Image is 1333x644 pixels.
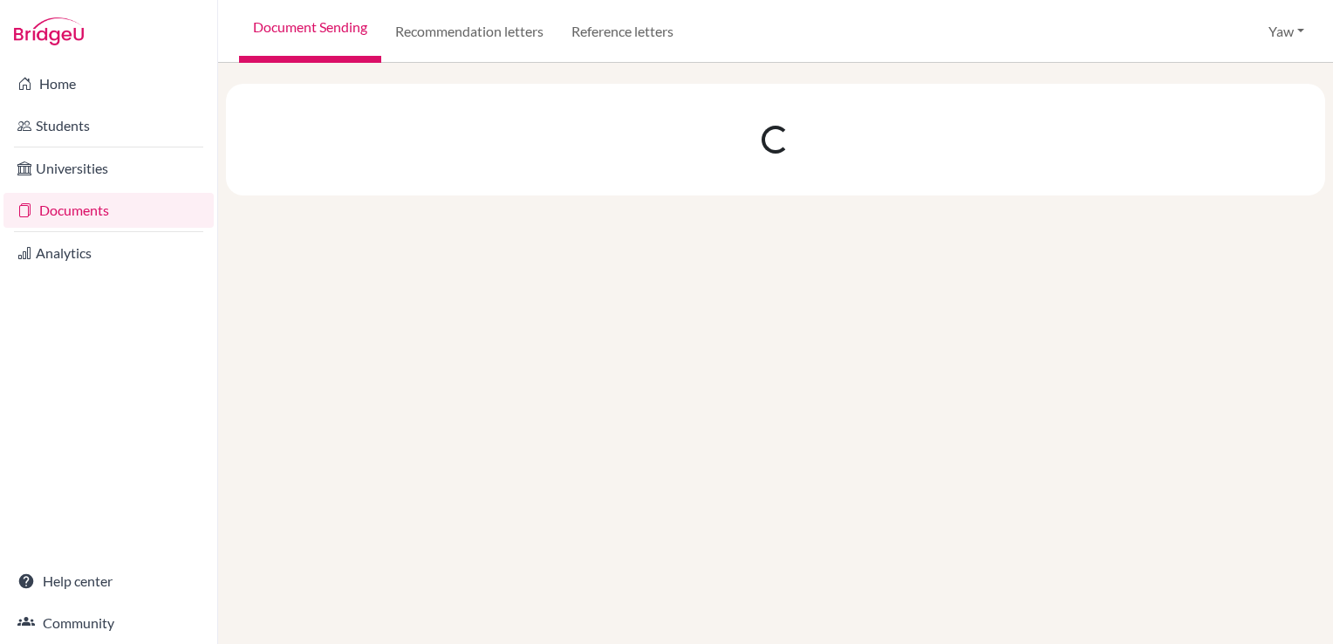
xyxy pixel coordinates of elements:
img: Bridge-U [14,17,84,45]
a: Community [3,606,214,641]
a: Home [3,66,214,101]
a: Help center [3,564,214,599]
a: Documents [3,193,214,228]
button: Yaw [1261,15,1312,48]
a: Students [3,108,214,143]
a: Universities [3,151,214,186]
a: Analytics [3,236,214,271]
